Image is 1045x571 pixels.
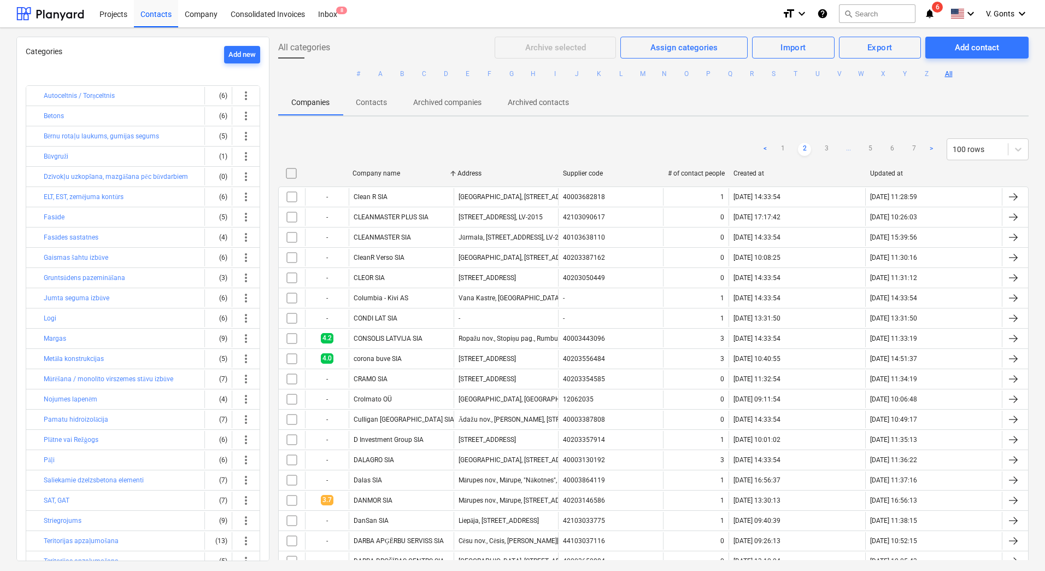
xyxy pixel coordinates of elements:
div: [STREET_ADDRESS] [459,375,516,383]
div: 44103037116 [563,537,605,545]
div: 40203556484 [563,355,605,363]
div: DanSan SIA [354,517,389,525]
button: Bērnu rotaļu laukums, gumijas segums [44,130,159,143]
div: - [305,471,349,489]
div: [DATE] 11:32:54 [733,375,780,383]
button: S [767,67,780,80]
div: [STREET_ADDRESS] [459,436,516,444]
button: Logi [44,312,56,325]
div: 40203146586 [563,497,605,504]
iframe: Chat Widget [990,518,1045,571]
span: 4.0 [321,353,333,364]
div: [GEOGRAPHIC_DATA], [GEOGRAPHIC_DATA], [GEOGRAPHIC_DATA], [GEOGRAPHIC_DATA], [GEOGRAPHIC_DATA] pst... [459,395,839,403]
div: (9) [209,330,227,347]
button: Būvgruži [44,150,68,163]
div: [DATE] 14:33:54 [733,234,780,241]
span: 6 [932,2,943,13]
div: CLEOR SIA [354,274,385,282]
div: [DATE] 11:35:13 [870,436,917,444]
button: B [396,67,409,80]
div: - [305,310,349,327]
div: (5) [209,127,227,145]
div: (9) [209,512,227,529]
button: O [680,67,693,80]
span: more_vert [239,413,253,426]
div: (7) [209,411,227,428]
div: [STREET_ADDRESS] [459,355,516,363]
button: I [549,67,562,80]
div: - [305,411,349,428]
div: (5) [209,208,227,226]
span: more_vert [239,292,253,305]
div: [DATE] 11:38:15 [870,517,917,525]
div: (3) [209,269,227,287]
div: [DATE] 10:52:15 [870,537,917,545]
div: Cēsu nov., Cēsis, [PERSON_NAME][STREET_ADDRESS] [459,537,615,545]
span: more_vert [239,453,253,467]
div: - [305,208,349,226]
div: - [305,512,349,529]
div: Export [867,40,893,55]
span: more_vert [239,251,253,264]
div: 40003864119 [563,476,605,484]
div: [DATE] 10:06:48 [870,395,917,403]
button: Search [839,4,915,23]
div: 0 [720,274,724,282]
a: ... [842,143,855,156]
button: Export [839,37,921,59]
div: [DATE] 10:01:02 [733,436,780,444]
div: 40003682818 [563,193,605,201]
i: keyboard_arrow_down [1015,7,1029,20]
div: (13) [209,532,227,550]
div: CLEANMASTER SIA [354,234,411,241]
button: Betons [44,109,64,123]
button: H [527,67,540,80]
div: 1 [720,517,724,525]
div: 40003443096 [563,335,605,342]
div: (0) [209,168,227,185]
div: 12062035 [563,395,594,403]
div: 1 [720,193,724,201]
div: 0 [720,537,724,545]
a: Page 1 [776,143,789,156]
div: [DATE] 14:33:54 [733,335,780,342]
button: Import [752,37,835,59]
div: Jūrmala, [STREET_ADDRESS], LV-2015 [459,234,570,242]
button: R [745,67,759,80]
div: [DATE] 10:08:25 [733,254,780,261]
button: N [658,67,671,80]
div: (6) [209,310,227,327]
i: Knowledge base [817,7,828,20]
div: [DATE] 10:26:03 [870,213,917,221]
div: Add contact [955,40,999,55]
div: [DATE] 15:39:56 [870,234,917,241]
div: [DATE] 11:28:59 [870,193,917,201]
div: Dalas SIA [354,476,382,484]
a: Next page [925,143,938,156]
span: Categories [26,47,62,56]
div: [DATE] 12:05:43 [870,557,917,565]
div: - [563,294,565,302]
span: All categories [278,41,330,54]
span: more_vert [239,332,253,345]
button: # [352,67,365,80]
p: Contacts [356,97,387,108]
div: (6) [209,87,227,104]
div: 40203387162 [563,254,605,261]
button: Z [920,67,934,80]
div: [DATE] 14:33:54 [870,294,917,302]
button: X [877,67,890,80]
div: Ādažu nov., [PERSON_NAME], [STREET_ADDRESS] [459,416,604,424]
div: [DATE] 09:40:39 [733,517,780,525]
div: Created at [733,170,861,177]
div: 1 [720,476,724,484]
span: more_vert [239,130,253,143]
span: more_vert [239,534,253,547]
span: more_vert [239,231,253,244]
div: - [305,269,349,287]
div: 40003130192 [563,456,605,464]
span: V. Gonts [986,9,1014,18]
div: 0 [720,557,724,565]
div: [DATE] 13:31:50 [733,314,780,322]
button: G [505,67,518,80]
